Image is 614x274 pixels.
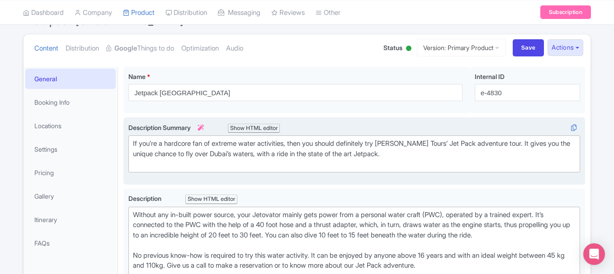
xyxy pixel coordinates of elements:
[25,186,116,206] a: Gallery
[34,14,184,28] span: Jetpack [GEOGRAPHIC_DATA]
[475,73,505,80] span: Internal ID
[226,34,243,63] a: Audio
[25,92,116,112] a: Booking Info
[133,139,576,169] div: If you’re a hardcore fan of extreme water activities, then you should definitely try [PERSON_NAME...
[513,39,544,56] input: Save
[404,42,413,56] div: Active
[128,124,205,131] span: Description Summary
[25,139,116,159] a: Settings
[417,39,505,56] a: Version: Primary Product
[181,34,219,63] a: Optimization
[128,73,146,80] span: Name
[185,195,237,204] div: Show HTML editor
[383,43,402,52] span: Status
[66,34,99,63] a: Distribution
[114,43,137,54] strong: Google
[228,124,280,133] div: Show HTML editor
[25,163,116,183] a: Pricing
[34,34,58,63] a: Content
[128,195,163,202] span: Description
[540,5,591,19] a: Subscription
[25,116,116,136] a: Locations
[548,39,583,56] button: Actions
[106,34,174,63] a: GoogleThings to do
[25,69,116,89] a: General
[583,243,605,265] div: Open Intercom Messenger
[25,233,116,253] a: FAQs
[25,209,116,230] a: Itinerary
